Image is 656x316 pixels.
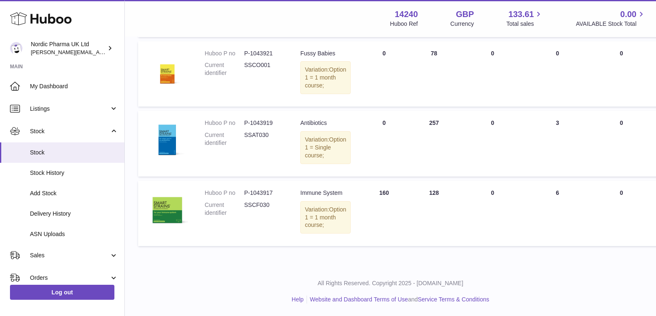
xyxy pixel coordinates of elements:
strong: GBP [456,9,474,20]
span: Delivery History [30,210,118,218]
a: Log out [10,285,114,300]
span: AVAILABLE Stock Total [576,20,646,28]
div: Antibiotics [300,119,351,127]
span: [PERSON_NAME][EMAIL_ADDRESS][DOMAIN_NAME] [31,49,167,55]
span: Add Stock [30,189,118,197]
td: 128 [409,181,459,246]
td: 0 [459,41,526,107]
img: product image [146,119,188,161]
dt: Current identifier [205,131,244,147]
div: Variation: [300,61,351,94]
td: 0 [459,111,526,177]
dt: Current identifier [205,201,244,217]
dt: Huboo P no [205,50,244,57]
a: 133.61 Total sales [506,9,543,28]
td: 160 [359,181,409,246]
span: 0 [620,50,623,57]
span: Stock [30,127,109,135]
dd: SSCO001 [244,61,284,77]
span: 133.61 [508,9,534,20]
dd: SSAT030 [244,131,284,147]
img: joe.plant@parapharmdev.com [10,42,22,55]
td: 3 [526,111,589,177]
div: Nordic Pharma UK Ltd [31,40,106,56]
span: Option 1 = Single course; [305,136,346,159]
a: Website and Dashboard Terms of Use [310,296,408,303]
a: 0.00 AVAILABLE Stock Total [576,9,646,28]
span: Listings [30,105,109,113]
dt: Huboo P no [205,189,244,197]
span: Sales [30,251,109,259]
div: Variation: [300,131,351,164]
p: All Rights Reserved. Copyright 2025 - [DOMAIN_NAME] [131,279,649,287]
dd: SSCF030 [244,201,284,217]
td: 0 [359,111,409,177]
a: Help [292,296,304,303]
dd: P-1043917 [244,189,284,197]
div: Huboo Ref [390,20,418,28]
span: 0 [620,189,623,196]
span: Stock History [30,169,118,177]
td: 78 [409,41,459,107]
div: Variation: [300,201,351,234]
span: My Dashboard [30,82,118,90]
a: Service Terms & Conditions [418,296,489,303]
div: Fussy Babies [300,50,351,57]
span: Total sales [506,20,543,28]
span: 0.00 [620,9,636,20]
li: and [307,296,489,304]
td: 257 [409,111,459,177]
strong: 14240 [395,9,418,20]
dt: Current identifier [205,61,244,77]
div: Immune System [300,189,351,197]
div: Currency [451,20,474,28]
span: Option 1 = 1 month course; [305,206,346,229]
img: product image [146,189,188,231]
span: 0 [620,119,623,126]
td: 0 [526,41,589,107]
span: Orders [30,274,109,282]
dt: Huboo P no [205,119,244,127]
dd: P-1043919 [244,119,284,127]
td: 0 [359,41,409,107]
dd: P-1043921 [244,50,284,57]
span: ASN Uploads [30,230,118,238]
td: 0 [459,181,526,246]
td: 6 [526,181,589,246]
span: Option 1 = 1 month course; [305,66,346,89]
img: product image [146,50,188,91]
span: Stock [30,149,118,157]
